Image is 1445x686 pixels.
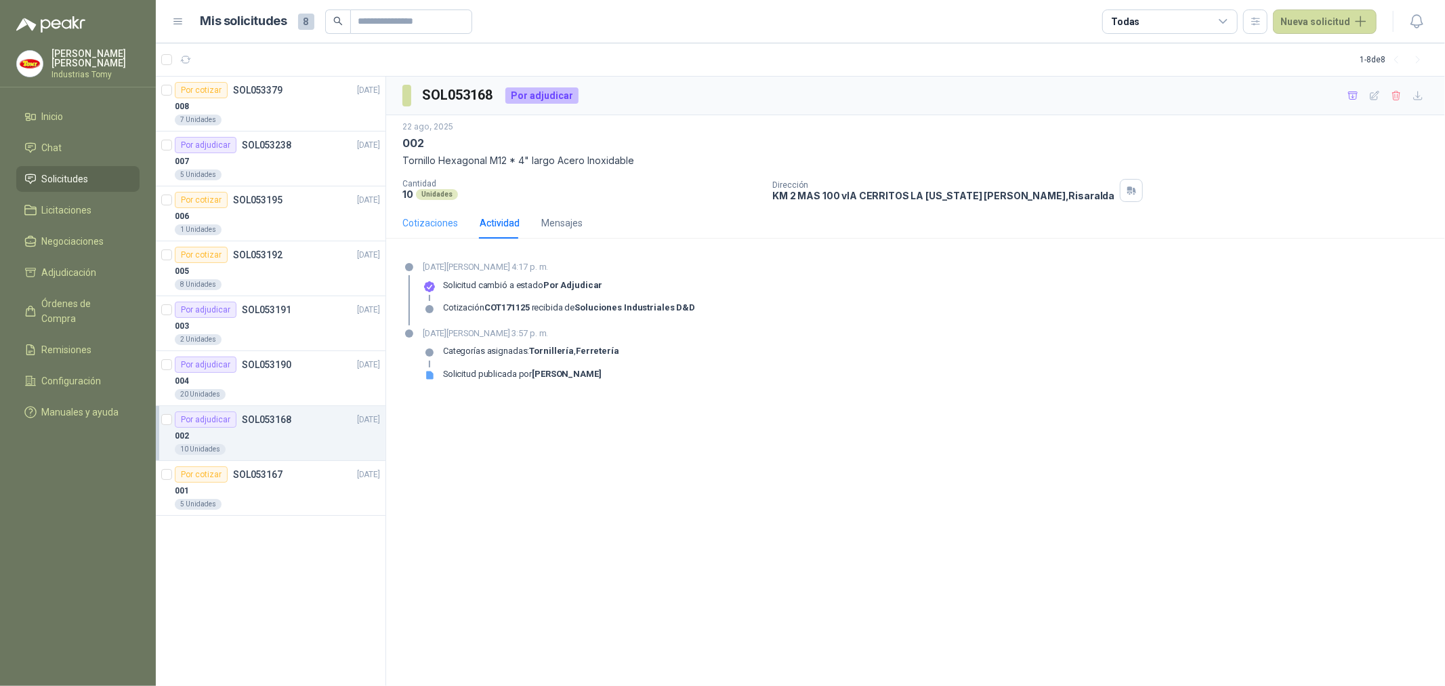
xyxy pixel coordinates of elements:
strong: Ferretería [576,346,619,356]
div: Por cotizar [175,82,228,98]
a: Por adjudicarSOL053168[DATE] 00210 Unidades [156,406,385,461]
span: Órdenes de Compra [42,296,127,326]
p: 10 [402,188,413,200]
p: [DATE] [357,139,380,152]
strong: COT171125 [484,302,530,312]
strong: [PERSON_NAME] [532,369,601,379]
span: Chat [42,140,62,155]
p: [DATE][PERSON_NAME] 4:17 p. m. [423,260,695,274]
p: SOL053191 [242,305,291,315]
div: 10 Unidades [175,444,226,455]
a: Solicitudes [16,166,140,192]
p: Dirección [772,180,1114,190]
strong: Tornillería [529,346,574,356]
span: Manuales y ayuda [42,405,119,420]
div: 2 Unidades [175,334,222,345]
span: Remisiones [42,342,92,357]
div: Por adjudicar [175,357,236,373]
span: Configuración [42,374,102,388]
p: Categorías asignadas: , [443,346,619,357]
p: [DATE] [357,249,380,262]
a: Chat [16,135,140,161]
p: 004 [175,375,189,388]
p: KM 2 MAS 100 vIA CERRITOS LA [US_STATE] [PERSON_NAME] , Risaralda [772,190,1114,201]
p: Cantidad [402,179,761,188]
div: Por adjudicar [175,411,236,428]
strong: Por adjudicar [543,280,602,290]
p: [DATE] [357,413,380,426]
p: 006 [175,210,189,223]
span: Adjudicación [42,265,97,280]
p: 007 [175,155,189,168]
div: 7 Unidades [175,115,222,125]
div: Solicitud publicada por [443,369,602,380]
a: Inicio [16,104,140,129]
p: [DATE] [357,84,380,97]
p: [DATE] [357,468,380,481]
div: Unidades [416,189,458,200]
p: SOL053238 [242,140,291,150]
a: Por adjudicarSOL053191[DATE] 0032 Unidades [156,296,385,351]
a: Por cotizarSOL053192[DATE] 0058 Unidades [156,241,385,296]
p: Tornillo Hexagonal M12 * 4" largo Acero Inoxidable [402,153,1429,168]
p: 005 [175,265,189,278]
span: Negociaciones [42,234,104,249]
a: Por cotizarSOL053379[DATE] 0087 Unidades [156,77,385,132]
strong: Soluciones Industriales D&D [574,302,695,312]
p: 002 [175,430,189,443]
span: 8 [298,14,314,30]
div: 1 - 8 de 8 [1360,49,1429,70]
div: Todas [1111,14,1139,29]
p: Solicitud cambió a estado [443,280,602,291]
a: Por cotizarSOL053167[DATE] 0015 Unidades [156,461,385,516]
p: 001 [175,485,189,498]
a: Adjudicación [16,260,140,285]
p: 008 [175,100,189,113]
div: Por adjudicar [505,87,579,104]
p: [DATE] [357,304,380,317]
p: [DATE][PERSON_NAME] 3:57 p. m. [423,327,619,340]
a: Por cotizarSOL053195[DATE] 0061 Unidades [156,186,385,241]
p: SOL053190 [242,360,291,369]
div: Actividad [480,216,520,230]
div: Mensajes [541,216,583,230]
div: Por cotizar [175,192,228,208]
a: Licitaciones [16,197,140,223]
a: Por adjudicarSOL053238[DATE] 0075 Unidades [156,132,385,186]
img: Company Logo [17,51,43,77]
div: Por cotizar [175,247,228,263]
p: [DATE] [357,359,380,371]
div: Por adjudicar [175,137,236,153]
div: Por adjudicar [175,302,236,318]
a: Remisiones [16,337,140,363]
button: Nueva solicitud [1273,9,1377,34]
p: SOL053167 [233,470,282,479]
a: Manuales y ayuda [16,399,140,425]
p: SOL053195 [233,195,282,205]
h1: Mis solicitudes [201,12,287,31]
span: Solicitudes [42,171,89,186]
a: Configuración [16,368,140,394]
p: 003 [175,320,189,333]
div: 5 Unidades [175,169,222,180]
p: [DATE] [357,194,380,207]
a: Negociaciones [16,228,140,254]
div: 5 Unidades [175,499,222,510]
div: 8 Unidades [175,279,222,290]
p: [PERSON_NAME] [PERSON_NAME] [51,49,140,68]
div: 20 Unidades [175,389,226,400]
p: Industrias Tomy [51,70,140,79]
p: 002 [402,136,423,150]
img: Logo peakr [16,16,85,33]
h3: SOL053168 [422,85,495,106]
a: Órdenes de Compra [16,291,140,331]
div: 1 Unidades [175,224,222,235]
div: Cotización recibida de [443,302,695,313]
p: SOL053192 [233,250,282,260]
p: 22 ago, 2025 [402,121,453,134]
div: Por cotizar [175,466,228,483]
a: Por adjudicarSOL053190[DATE] 00420 Unidades [156,351,385,406]
span: Licitaciones [42,203,92,218]
span: Inicio [42,109,64,124]
p: SOL053379 [233,85,282,95]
